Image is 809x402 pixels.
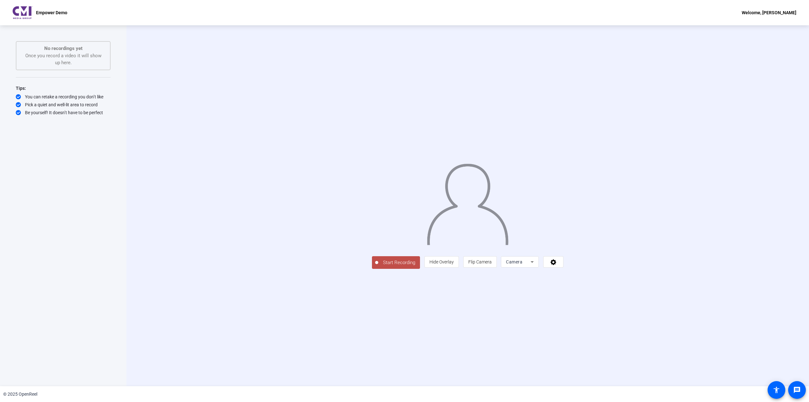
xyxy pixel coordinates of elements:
[468,259,492,264] span: Flip Camera
[23,45,104,66] div: Once you record a video it will show up here.
[372,256,420,269] button: Start Recording
[16,102,111,108] div: Pick a quiet and well-lit area to record
[23,45,104,52] p: No recordings yet
[773,386,780,394] mat-icon: accessibility
[426,159,509,245] img: overlay
[506,259,522,264] span: Camera
[793,386,801,394] mat-icon: message
[378,259,420,266] span: Start Recording
[16,84,111,92] div: Tips:
[16,94,111,100] div: You can retake a recording you don’t like
[463,256,497,268] button: Flip Camera
[424,256,459,268] button: Hide Overlay
[16,109,111,116] div: Be yourself! It doesn’t have to be perfect
[429,259,454,264] span: Hide Overlay
[3,391,37,398] div: © 2025 OpenReel
[742,9,796,16] div: Welcome, [PERSON_NAME]
[36,9,67,16] p: Empower Demo
[13,6,33,19] img: OpenReel logo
